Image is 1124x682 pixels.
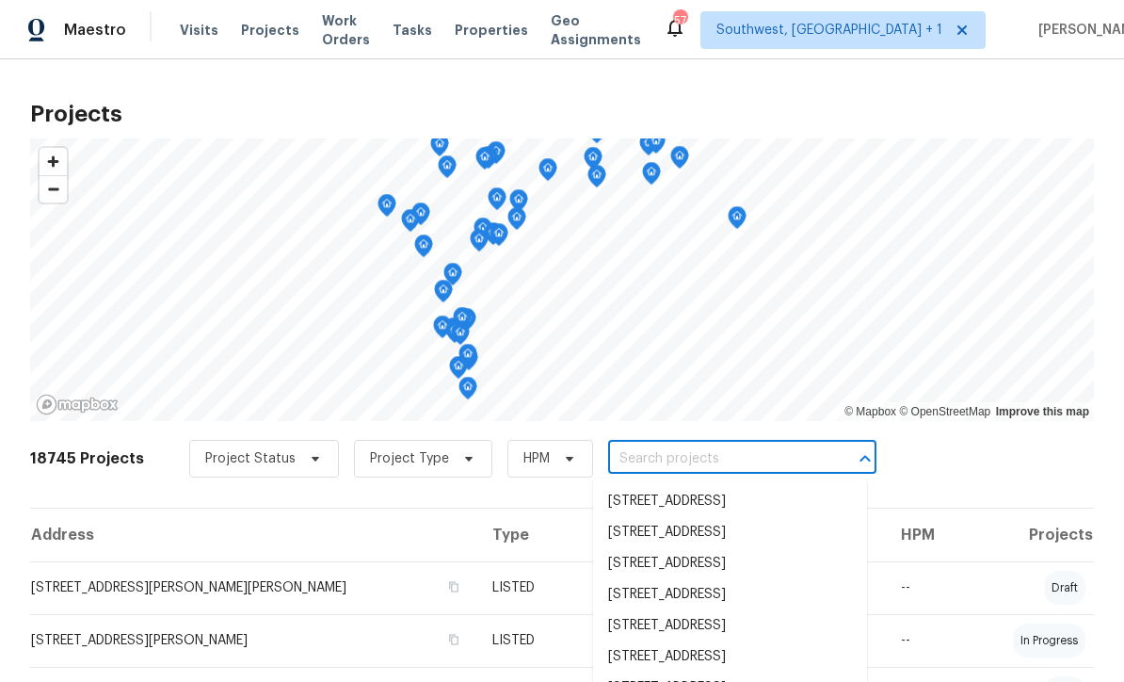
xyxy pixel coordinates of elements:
[507,207,526,236] div: Map marker
[64,21,126,40] span: Maestro
[205,449,296,468] span: Project Status
[438,155,457,185] div: Map marker
[451,322,470,351] div: Map marker
[728,206,747,235] div: Map marker
[608,445,824,474] input: Search projects
[593,579,867,610] li: [STREET_ADDRESS]
[584,147,602,176] div: Map marker
[886,561,968,614] td: --
[899,405,990,418] a: OpenStreetMap
[593,548,867,579] li: [STREET_ADDRESS]
[434,280,453,309] div: Map marker
[886,509,968,561] th: HPM
[458,344,477,373] div: Map marker
[593,517,867,548] li: [STREET_ADDRESS]
[487,141,506,170] div: Map marker
[969,509,1094,561] th: Projects
[180,21,218,40] span: Visits
[36,394,119,415] a: Mapbox homepage
[30,138,1094,421] canvas: Map
[40,148,67,175] button: Zoom in
[474,218,492,247] div: Map marker
[587,165,606,194] div: Map marker
[470,229,489,258] div: Map marker
[449,356,468,385] div: Map marker
[30,509,477,561] th: Address
[453,307,472,336] div: Map marker
[642,162,661,191] div: Map marker
[30,105,1094,123] h2: Projects
[844,405,896,418] a: Mapbox
[484,222,503,252] div: Map marker
[433,316,452,345] div: Map marker
[538,158,557,187] div: Map marker
[370,449,449,468] span: Project Type
[551,11,641,49] span: Geo Assignments
[458,377,477,406] div: Map marker
[523,449,550,468] span: HPM
[30,449,144,468] h2: 18745 Projects
[593,486,867,517] li: [STREET_ADDRESS]
[477,509,661,561] th: Type
[670,146,689,175] div: Map marker
[477,614,661,667] td: LISTED
[477,561,661,614] td: LISTED
[30,614,477,667] td: [STREET_ADDRESS][PERSON_NAME]
[377,194,396,223] div: Map marker
[322,11,370,49] span: Work Orders
[414,235,433,264] div: Map marker
[716,21,942,40] span: Southwest, [GEOGRAPHIC_DATA] + 1
[445,578,462,595] button: Copy Address
[475,147,494,176] div: Map marker
[673,11,686,30] div: 57
[443,263,462,292] div: Map marker
[593,641,867,673] li: [STREET_ADDRESS]
[852,446,878,472] button: Close
[445,631,462,648] button: Copy Address
[479,146,498,175] div: Map marker
[639,133,658,162] div: Map marker
[488,187,506,217] div: Map marker
[411,203,430,232] div: Map marker
[430,134,449,163] div: Map marker
[490,223,508,252] div: Map marker
[1013,624,1085,658] div: in progress
[401,209,420,238] div: Map marker
[1044,571,1085,605] div: draft
[593,610,867,641] li: [STREET_ADDRESS]
[509,189,528,219] div: Map marker
[455,21,528,40] span: Properties
[996,405,1089,418] a: Improve this map
[30,561,477,614] td: [STREET_ADDRESS][PERSON_NAME][PERSON_NAME]
[886,614,968,667] td: --
[40,176,67,203] span: Zoom out
[40,175,67,203] button: Zoom out
[241,21,299,40] span: Projects
[647,131,666,160] div: Map marker
[393,24,432,37] span: Tasks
